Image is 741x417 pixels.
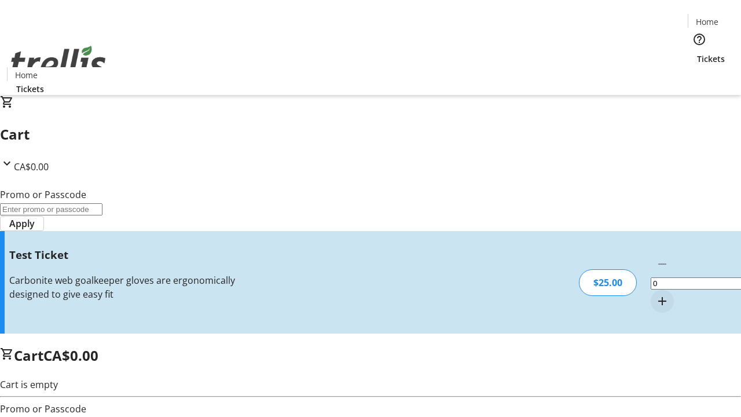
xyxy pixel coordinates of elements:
[688,65,711,88] button: Cart
[8,69,45,81] a: Home
[43,346,98,365] span: CA$0.00
[7,83,53,95] a: Tickets
[9,247,262,263] h3: Test Ticket
[688,53,734,65] a: Tickets
[696,16,718,28] span: Home
[15,69,38,81] span: Home
[16,83,44,95] span: Tickets
[697,53,725,65] span: Tickets
[579,269,637,296] div: $25.00
[651,290,674,313] button: Increment by one
[14,160,49,173] span: CA$0.00
[7,33,110,91] img: Orient E2E Organization RXeVok4OQN's Logo
[9,273,262,301] div: Carbonite web goalkeeper gloves are ergonomically designed to give easy fit
[688,28,711,51] button: Help
[688,16,725,28] a: Home
[9,217,35,231] span: Apply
